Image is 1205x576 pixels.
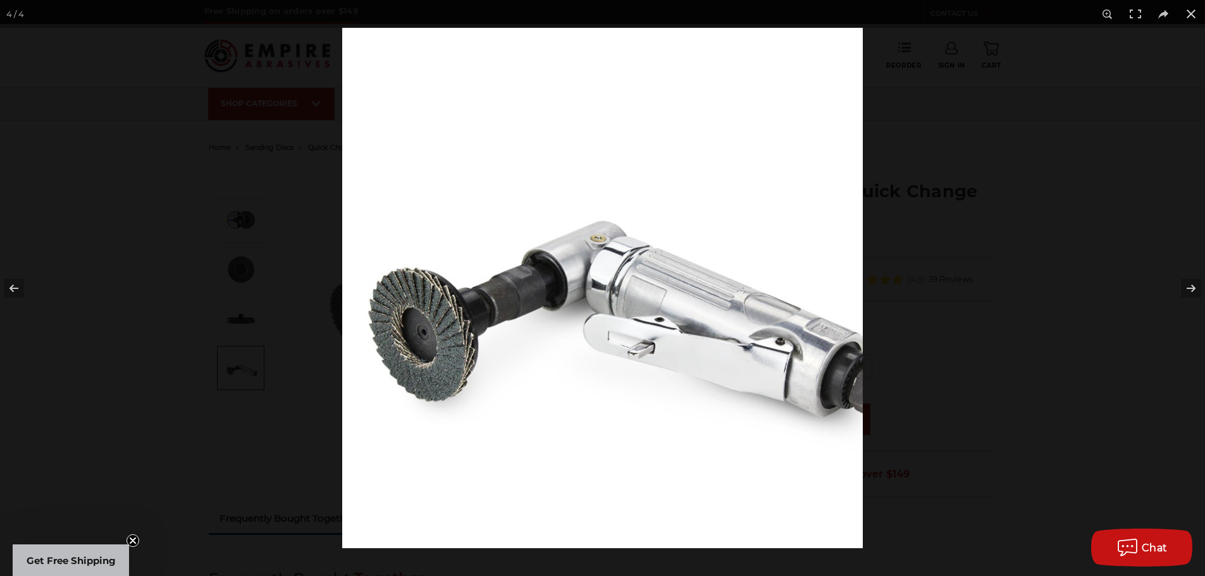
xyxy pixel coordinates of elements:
img: 2INCH-1__61269.1700595504.JPG [342,28,863,548]
button: Next (arrow right) [1161,257,1205,320]
span: Get Free Shipping [27,555,116,567]
button: Chat [1091,529,1192,567]
span: Chat [1142,542,1168,554]
div: Get Free ShippingClose teaser [13,544,129,576]
button: Close teaser [127,534,139,547]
